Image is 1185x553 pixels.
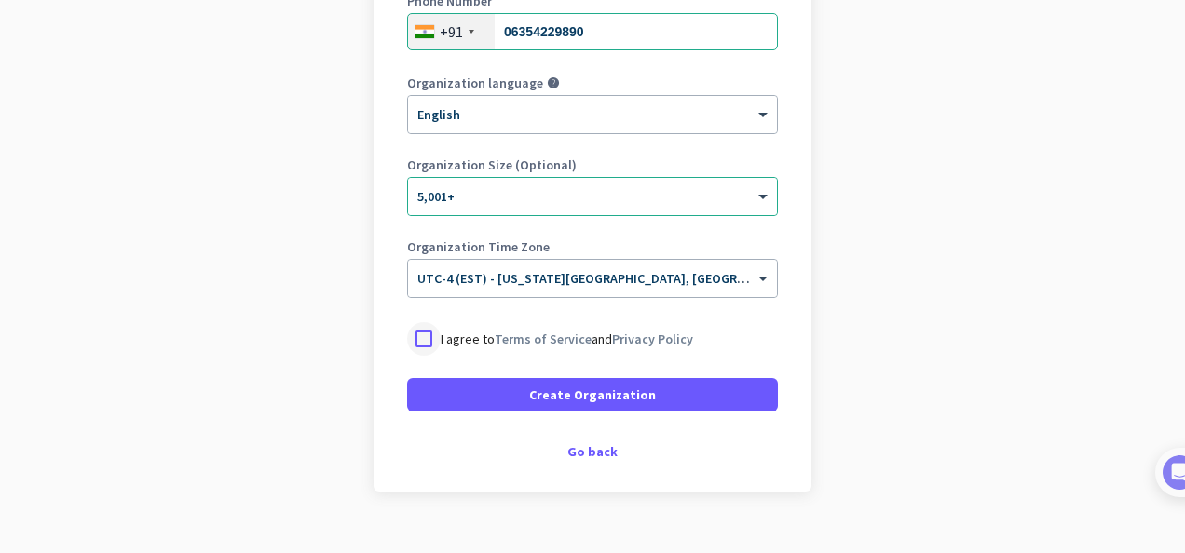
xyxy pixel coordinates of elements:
[547,76,560,89] i: help
[407,445,778,458] div: Go back
[441,330,693,348] p: I agree to and
[407,240,778,253] label: Organization Time Zone
[440,22,463,41] div: +91
[495,330,592,347] a: Terms of Service
[612,330,693,347] a: Privacy Policy
[529,385,656,404] span: Create Organization
[407,158,778,171] label: Organization Size (Optional)
[407,13,778,50] input: 74104 10123
[407,76,543,89] label: Organization language
[407,378,778,411] button: Create Organization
